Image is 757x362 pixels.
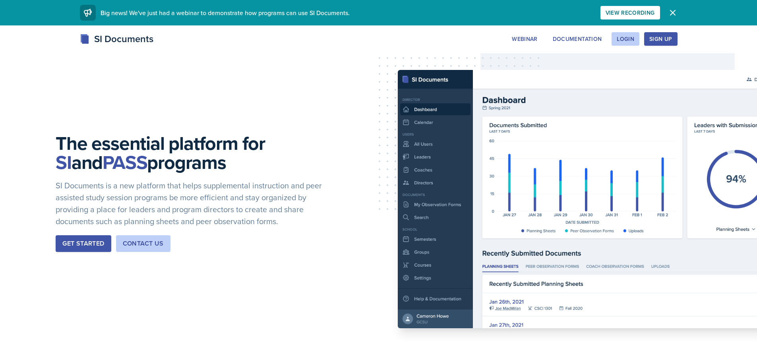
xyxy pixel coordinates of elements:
[507,32,542,46] button: Webinar
[644,32,677,46] button: Sign Up
[548,32,607,46] button: Documentation
[80,32,153,46] div: SI Documents
[116,235,170,252] button: Contact Us
[123,239,164,248] div: Contact Us
[600,6,660,19] button: View Recording
[553,36,602,42] div: Documentation
[612,32,639,46] button: Login
[101,8,350,17] span: Big news! We've just had a webinar to demonstrate how programs can use SI Documents.
[617,36,634,42] div: Login
[649,36,672,42] div: Sign Up
[606,10,655,16] div: View Recording
[62,239,104,248] div: Get Started
[56,235,111,252] button: Get Started
[512,36,537,42] div: Webinar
